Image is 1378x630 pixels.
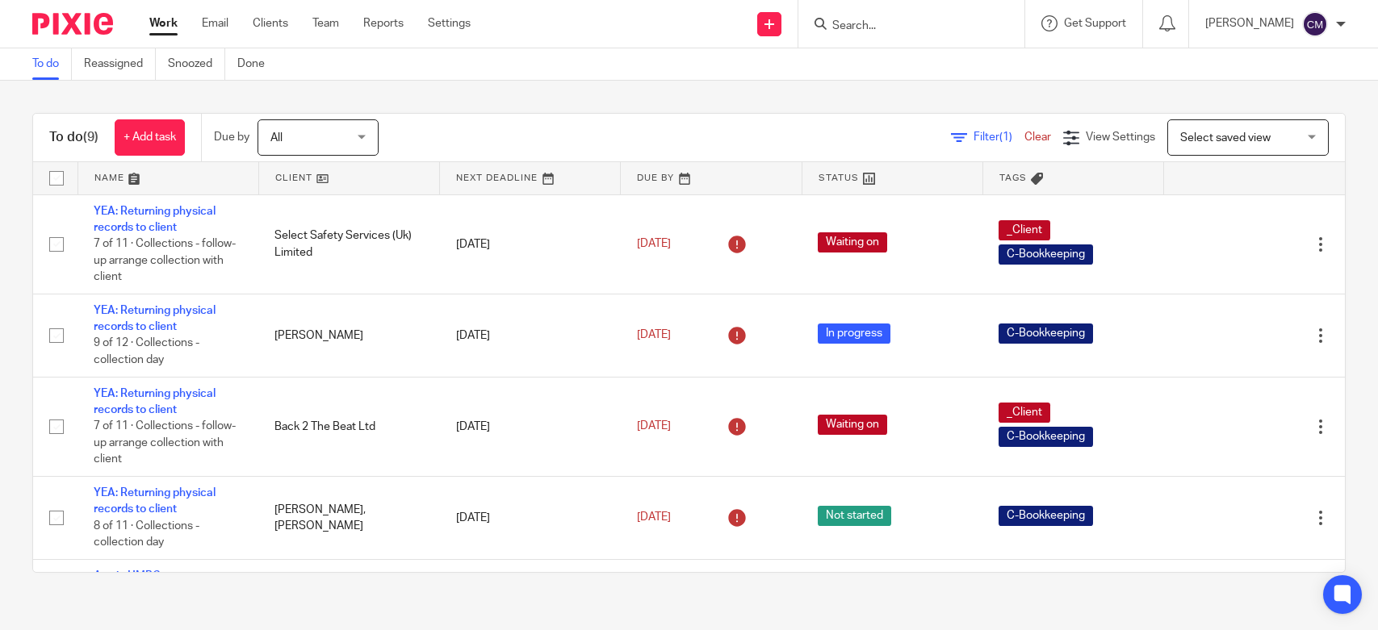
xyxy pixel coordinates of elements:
[115,119,185,156] a: + Add task
[94,338,199,366] span: 9 of 12 · Collections - collection day
[94,520,199,549] span: 8 of 11 · Collections - collection day
[270,132,283,144] span: All
[258,294,439,377] td: [PERSON_NAME]
[258,477,439,560] td: [PERSON_NAME], [PERSON_NAME]
[94,206,216,233] a: YEA: Returning physical records to client
[363,15,404,31] a: Reports
[94,388,216,415] a: YEA: Returning physical records to client
[237,48,277,80] a: Done
[1086,131,1155,143] span: View Settings
[999,220,1050,240] span: _Client
[637,238,671,249] span: [DATE]
[440,194,621,294] td: [DATE]
[32,48,72,80] a: To do
[312,15,339,31] a: Team
[94,421,236,465] span: 7 of 11 · Collections - follow-up arrange collection with client
[94,305,216,332] a: YEA: Returning physical records to client
[1302,11,1328,37] img: svg%3E
[831,19,976,34] input: Search
[999,244,1093,265] span: C-Bookkeeping
[253,15,288,31] a: Clients
[84,48,156,80] a: Reassigned
[1205,15,1294,31] p: [PERSON_NAME]
[637,330,671,341] span: [DATE]
[428,15,471,31] a: Settings
[214,129,249,145] p: Due by
[818,323,890,344] span: In progress
[818,506,891,526] span: Not started
[49,129,98,146] h1: To do
[637,421,671,432] span: [DATE]
[168,48,225,80] a: Snoozed
[999,323,1093,344] span: C-Bookkeeping
[1180,132,1271,144] span: Select saved view
[83,131,98,144] span: (9)
[1024,131,1051,143] a: Clear
[258,377,439,476] td: Back 2 The Beat Ltd
[440,477,621,560] td: [DATE]
[440,377,621,476] td: [DATE]
[818,415,887,435] span: Waiting on
[94,570,207,598] a: Attain HMRC agent authorisation for PAYE
[258,194,439,294] td: Select Safety Services (Uk) Limited
[1064,18,1126,29] span: Get Support
[999,173,1027,182] span: Tags
[32,13,113,35] img: Pixie
[818,232,887,252] span: Waiting on
[999,131,1012,143] span: (1)
[637,512,671,524] span: [DATE]
[440,294,621,377] td: [DATE]
[999,403,1050,423] span: _Client
[149,15,178,31] a: Work
[999,427,1093,447] span: C-Bookkeeping
[94,487,216,515] a: YEA: Returning physical records to client
[974,131,1024,143] span: Filter
[94,238,236,282] span: 7 of 11 · Collections - follow-up arrange collection with client
[202,15,228,31] a: Email
[999,506,1093,526] span: C-Bookkeeping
